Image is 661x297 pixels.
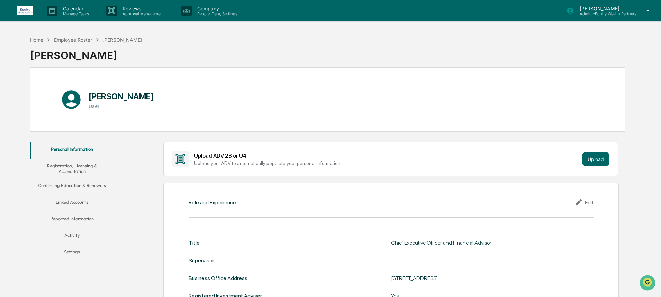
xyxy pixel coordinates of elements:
img: 1746055101610-c473b297-6a78-478c-a979-82029cc54cd1 [7,53,19,65]
button: Reported Information [30,212,114,228]
button: Linked Accounts [30,195,114,212]
div: Employee Roster [54,37,92,43]
div: We're available if you need us! [24,60,88,65]
a: 🖐️Preclearance [4,84,47,97]
div: [PERSON_NAME] [30,44,142,62]
span: Data Lookup [14,100,44,107]
div: 🔎 [7,101,12,106]
p: [PERSON_NAME] [574,6,636,11]
div: Start new chat [24,53,114,60]
p: How can we help? [7,15,126,26]
div: Home [30,37,43,43]
div: Title [189,240,200,246]
p: Approval Management [117,11,167,16]
span: Attestations [57,87,86,94]
button: Personal Information [30,142,114,159]
button: Start new chat [118,55,126,63]
span: Preclearance [14,87,45,94]
a: 🔎Data Lookup [4,98,46,110]
button: Activity [30,228,114,245]
div: Upload your ADV to automatically populate your personal information. [194,160,579,166]
p: Manage Tasks [57,11,92,16]
a: Powered byPylon [49,117,84,122]
button: Upload [582,152,609,166]
div: 🖐️ [7,88,12,93]
div: secondary tabs example [30,142,114,261]
h1: [PERSON_NAME] [89,91,154,101]
div: [PERSON_NAME] [102,37,142,43]
div: Role and Experience [189,199,236,206]
div: [STREET_ADDRESS] [391,275,564,281]
p: Company [192,6,241,11]
h3: User [89,103,154,109]
div: 🗄️ [50,88,56,93]
div: Edit [574,198,594,206]
div: Business Office Address [189,275,247,281]
button: Settings [30,245,114,261]
div: Chief Executive Officer and Financial Advisor [391,240,564,246]
p: Reviews [117,6,167,11]
span: Pylon [69,117,84,122]
button: Registration, Licensing & Accreditation [30,159,114,178]
p: People, Data, Settings [192,11,241,16]
a: 🗄️Attestations [47,84,89,97]
div: Upload ADV 2B or U4 [194,152,579,159]
iframe: Open customer support [639,274,658,293]
p: Calendar [57,6,92,11]
button: Continuing Education & Renewals [30,178,114,195]
p: Admin • Equity Wealth Partners [574,11,636,16]
img: logo [17,6,33,15]
div: Supervisor [189,257,214,264]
